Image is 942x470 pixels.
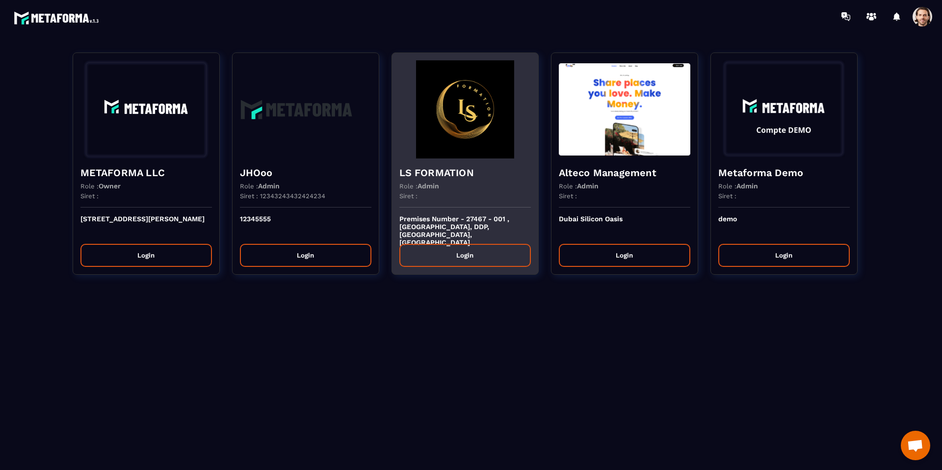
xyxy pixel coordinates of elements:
span: Admin [418,182,439,190]
p: Siret : 12343243432424234 [240,192,325,200]
p: Role : [80,182,121,190]
img: funnel-background [240,60,371,158]
button: Login [559,244,690,267]
h4: Alteco Management [559,166,690,180]
p: Dubai Silicon Oasis [559,215,690,236]
span: Admin [577,182,599,190]
span: Admin [258,182,280,190]
p: Role : [240,182,280,190]
img: logo [14,9,102,27]
p: [STREET_ADDRESS][PERSON_NAME] [80,215,212,236]
p: 12345555 [240,215,371,236]
p: Role : [399,182,439,190]
img: funnel-background [559,60,690,158]
span: Owner [99,182,121,190]
p: Siret : [80,192,99,200]
img: funnel-background [718,60,850,158]
button: Login [399,244,531,267]
p: Siret : [399,192,418,200]
button: Login [80,244,212,267]
p: Premises Number - 27467 - 001 , [GEOGRAPHIC_DATA], DDP, [GEOGRAPHIC_DATA], [GEOGRAPHIC_DATA] [399,215,531,236]
p: demo [718,215,850,236]
div: Ouvrir le chat [901,431,930,460]
h4: METAFORMA LLC [80,166,212,180]
button: Login [240,244,371,267]
h4: LS FORMATION [399,166,531,180]
p: Role : [559,182,599,190]
h4: JHOoo [240,166,371,180]
img: funnel-background [399,60,531,158]
button: Login [718,244,850,267]
p: Role : [718,182,758,190]
span: Admin [736,182,758,190]
img: funnel-background [80,60,212,158]
h4: Metaforma Demo [718,166,850,180]
p: Siret : [718,192,736,200]
p: Siret : [559,192,577,200]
